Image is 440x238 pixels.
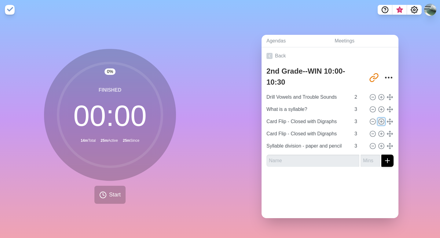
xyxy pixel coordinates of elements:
button: Settings [407,5,422,15]
button: More [383,71,395,84]
input: Name [264,103,351,115]
input: Name [264,115,351,128]
button: Share link [368,71,380,84]
a: Back [262,47,398,64]
input: Mins [352,103,367,115]
input: Name [264,91,351,103]
a: Agendas [262,35,330,47]
input: Name [264,128,351,140]
button: Start [94,186,126,204]
a: Meetings [330,35,398,47]
input: Mins [352,128,367,140]
span: Start [109,191,121,199]
input: Mins [352,140,367,152]
span: 3 [397,8,402,13]
input: Mins [352,115,367,128]
button: What’s new [392,5,407,15]
button: Help [378,5,392,15]
input: Mins [352,91,367,103]
input: Name [264,140,351,152]
img: timeblocks logo [5,5,15,15]
input: Name [266,155,359,167]
input: Mins [361,155,380,167]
